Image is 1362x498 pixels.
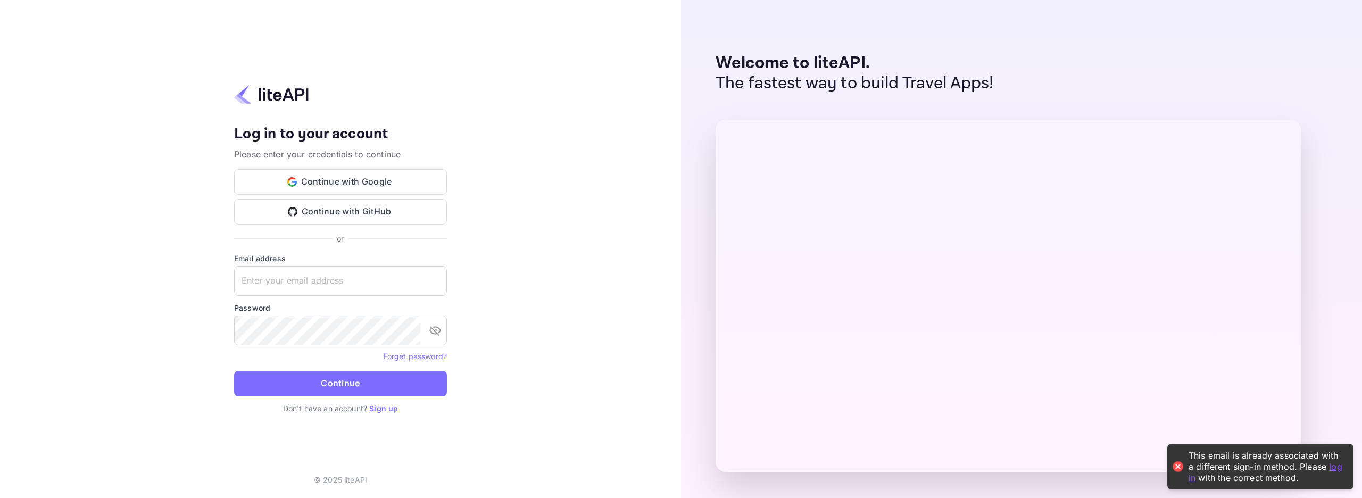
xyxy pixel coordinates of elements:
[716,73,994,94] p: The fastest way to build Travel Apps!
[234,371,447,396] button: Continue
[234,84,309,105] img: liteapi
[234,199,447,225] button: Continue with GitHub
[234,148,447,161] p: Please enter your credentials to continue
[234,302,447,313] label: Password
[1189,450,1343,483] div: This email is already associated with a different sign-in method. Please with the correct method.
[716,53,994,73] p: Welcome to liteAPI.
[234,266,447,296] input: Enter your email address
[384,351,447,361] a: Forget password?
[337,233,344,244] p: or
[369,404,398,413] a: Sign up
[234,125,447,144] h4: Log in to your account
[314,474,367,485] p: © 2025 liteAPI
[234,169,447,195] button: Continue with Google
[425,320,446,341] button: toggle password visibility
[1189,461,1342,483] a: log in
[234,253,447,264] label: Email address
[716,120,1301,472] img: liteAPI Dashboard Preview
[234,403,447,414] p: Don't have an account?
[384,352,447,361] a: Forget password?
